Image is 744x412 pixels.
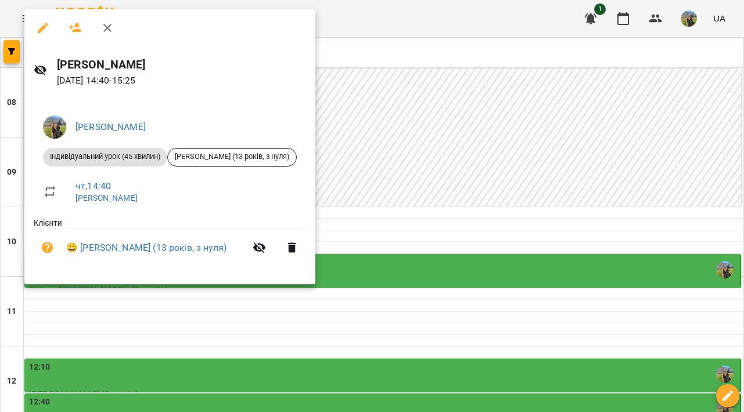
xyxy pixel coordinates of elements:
a: [PERSON_NAME] [76,193,138,203]
span: Індивідуальний урок (45 хвилин) [43,151,167,162]
ul: Клієнти [34,217,306,271]
img: f0a73d492ca27a49ee60cd4b40e07bce.jpeg [43,115,66,139]
p: [DATE] 14:40 - 15:25 [57,74,306,88]
a: [PERSON_NAME] [76,121,146,132]
h6: [PERSON_NAME] [57,56,306,74]
a: 😀 [PERSON_NAME] (13 років, з нуля) [66,241,227,255]
button: Візит ще не сплачено. Додати оплату? [34,234,62,262]
span: [PERSON_NAME] (13 років, з нуля) [168,151,296,162]
div: [PERSON_NAME] (13 років, з нуля) [167,148,297,167]
a: чт , 14:40 [76,180,111,191]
